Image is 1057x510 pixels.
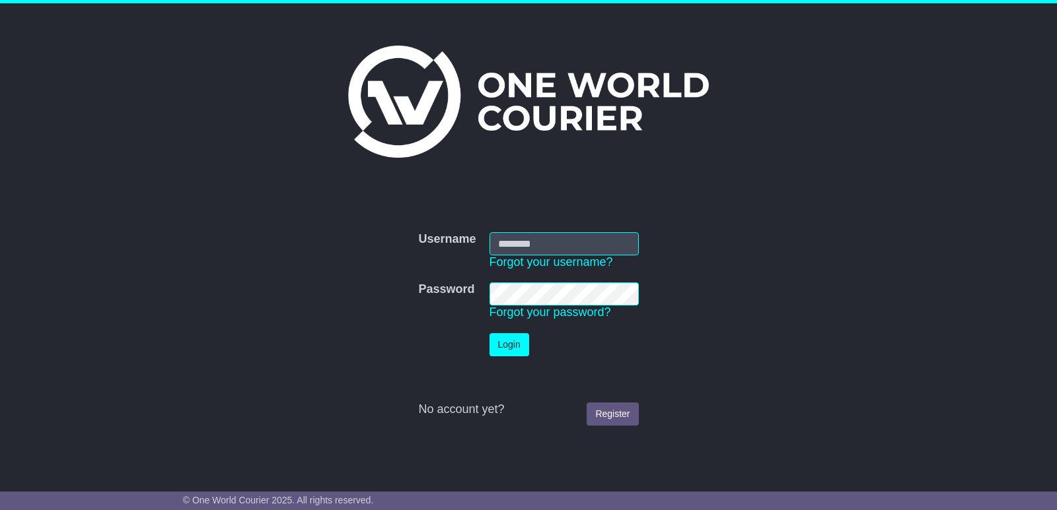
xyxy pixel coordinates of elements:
[183,495,374,505] span: © One World Courier 2025. All rights reserved.
[418,402,638,417] div: No account yet?
[348,46,709,158] img: One World
[490,255,613,269] a: Forgot your username?
[418,232,476,247] label: Username
[418,282,474,297] label: Password
[587,402,638,426] a: Register
[490,333,529,356] button: Login
[490,305,611,319] a: Forgot your password?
